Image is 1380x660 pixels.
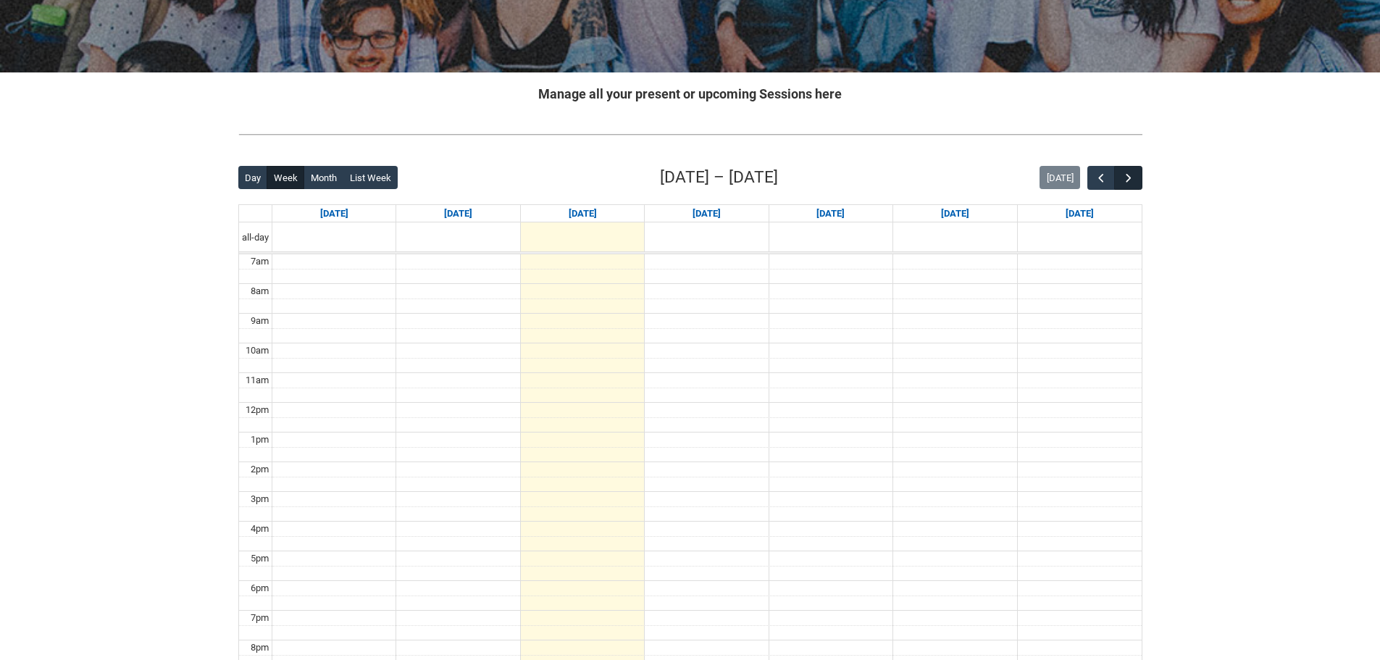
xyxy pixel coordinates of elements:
button: Previous Week [1087,166,1115,190]
div: 8pm [248,640,272,655]
button: Month [304,166,343,189]
a: Go to September 12, 2025 [938,205,972,222]
img: REDU_GREY_LINE [238,127,1142,142]
div: 9am [248,314,272,328]
div: 1pm [248,433,272,447]
button: Day [238,166,268,189]
a: Go to September 13, 2025 [1063,205,1097,222]
div: 4pm [248,522,272,536]
a: Go to September 9, 2025 [566,205,600,222]
button: Week [267,166,304,189]
a: Go to September 8, 2025 [441,205,475,222]
button: List Week [343,166,398,189]
h2: [DATE] – [DATE] [660,165,778,190]
div: 2pm [248,462,272,477]
a: Go to September 10, 2025 [690,205,724,222]
div: 6pm [248,581,272,596]
div: 8am [248,284,272,298]
a: Go to September 11, 2025 [814,205,848,222]
h2: Manage all your present or upcoming Sessions here [238,84,1142,104]
span: all-day [239,230,272,245]
a: Go to September 7, 2025 [317,205,351,222]
div: 11am [243,373,272,388]
button: [DATE] [1040,166,1080,189]
div: 12pm [243,403,272,417]
div: 7am [248,254,272,269]
div: 5pm [248,551,272,566]
div: 10am [243,343,272,358]
div: 7pm [248,611,272,625]
div: 3pm [248,492,272,506]
button: Next Week [1114,166,1142,190]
